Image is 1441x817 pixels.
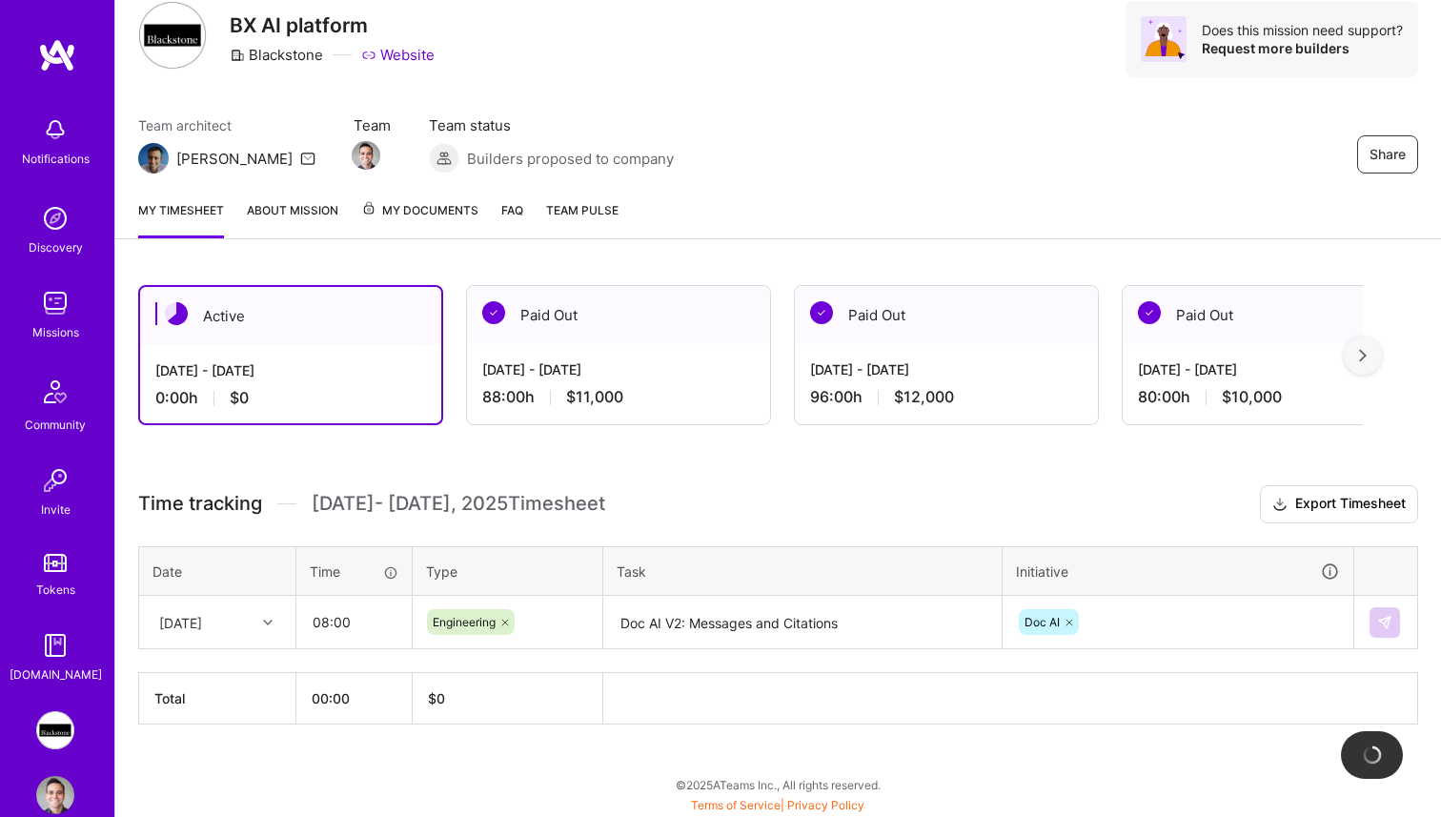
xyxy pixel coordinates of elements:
[482,387,755,407] div: 88:00 h
[230,45,323,65] div: Blackstone
[810,359,1083,379] div: [DATE] - [DATE]
[566,387,623,407] span: $11,000
[1123,286,1426,344] div: Paid Out
[138,115,315,135] span: Team architect
[25,415,86,435] div: Community
[361,200,478,221] span: My Documents
[297,597,411,647] input: HH:MM
[482,359,755,379] div: [DATE] - [DATE]
[32,322,79,342] div: Missions
[36,111,74,149] img: bell
[413,546,603,596] th: Type
[31,711,79,749] a: Blackstone: BX AI platform
[32,369,78,415] img: Community
[138,1,207,70] img: Company Logo
[1359,349,1367,362] img: right
[1138,301,1161,324] img: Paid Out
[352,141,380,170] img: Team Member Avatar
[1141,16,1187,62] img: Avatar
[165,302,188,325] img: Active
[176,149,293,169] div: [PERSON_NAME]
[501,200,523,238] a: FAQ
[247,200,338,238] a: About Mission
[546,200,619,238] a: Team Pulse
[36,711,74,749] img: Blackstone: BX AI platform
[361,200,478,238] a: My Documents
[1363,746,1382,765] img: loading
[310,562,398,582] div: Time
[139,546,296,596] th: Date
[433,615,496,629] span: Engineering
[787,798,864,812] a: Privacy Policy
[1138,359,1411,379] div: [DATE] - [DATE]
[795,286,1098,344] div: Paid Out
[155,360,426,380] div: [DATE] - [DATE]
[467,286,770,344] div: Paid Out
[300,151,315,166] i: icon Mail
[22,149,90,169] div: Notifications
[296,673,413,725] th: 00:00
[1260,485,1418,523] button: Export Timesheet
[482,301,505,324] img: Paid Out
[159,612,202,632] div: [DATE]
[1202,21,1403,39] div: Does this mission need support?
[1377,615,1392,630] img: Submit
[354,115,391,135] span: Team
[155,388,426,408] div: 0:00 h
[429,143,459,174] img: Builders proposed to company
[230,388,249,408] span: $0
[1272,495,1288,515] i: icon Download
[138,143,169,174] img: Team Architect
[605,598,1000,648] textarea: Doc AI V2: Messages and Citations
[38,38,76,72] img: logo
[230,13,435,37] h3: BX AI platform
[36,461,74,500] img: Invite
[429,115,674,135] span: Team status
[230,48,245,63] i: icon CompanyGray
[1222,387,1282,407] span: $10,000
[546,203,619,217] span: Team Pulse
[1138,387,1411,407] div: 80:00 h
[312,492,605,516] span: [DATE] - [DATE] , 2025 Timesheet
[428,690,445,706] span: $ 0
[36,626,74,664] img: guide book
[810,301,833,324] img: Paid Out
[361,45,435,65] a: Website
[36,284,74,322] img: teamwork
[354,139,378,172] a: Team Member Avatar
[1016,561,1340,582] div: Initiative
[467,149,674,169] span: Builders proposed to company
[31,776,79,814] a: User Avatar
[691,798,781,812] a: Terms of Service
[140,287,441,345] div: Active
[139,673,296,725] th: Total
[29,237,83,257] div: Discovery
[36,199,74,237] img: discovery
[36,776,74,814] img: User Avatar
[44,554,67,572] img: tokens
[1202,39,1403,57] div: Request more builders
[36,580,75,600] div: Tokens
[138,492,262,516] span: Time tracking
[603,546,1003,596] th: Task
[810,387,1083,407] div: 96:00 h
[1025,615,1060,629] span: Doc AI
[10,664,102,684] div: [DOMAIN_NAME]
[138,200,224,238] a: My timesheet
[1357,135,1418,174] button: Share
[1370,145,1406,164] span: Share
[894,387,954,407] span: $12,000
[691,798,864,812] span: |
[114,761,1441,808] div: © 2025 ATeams Inc., All rights reserved.
[263,618,273,627] i: icon Chevron
[1370,607,1402,638] div: null
[41,500,71,520] div: Invite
